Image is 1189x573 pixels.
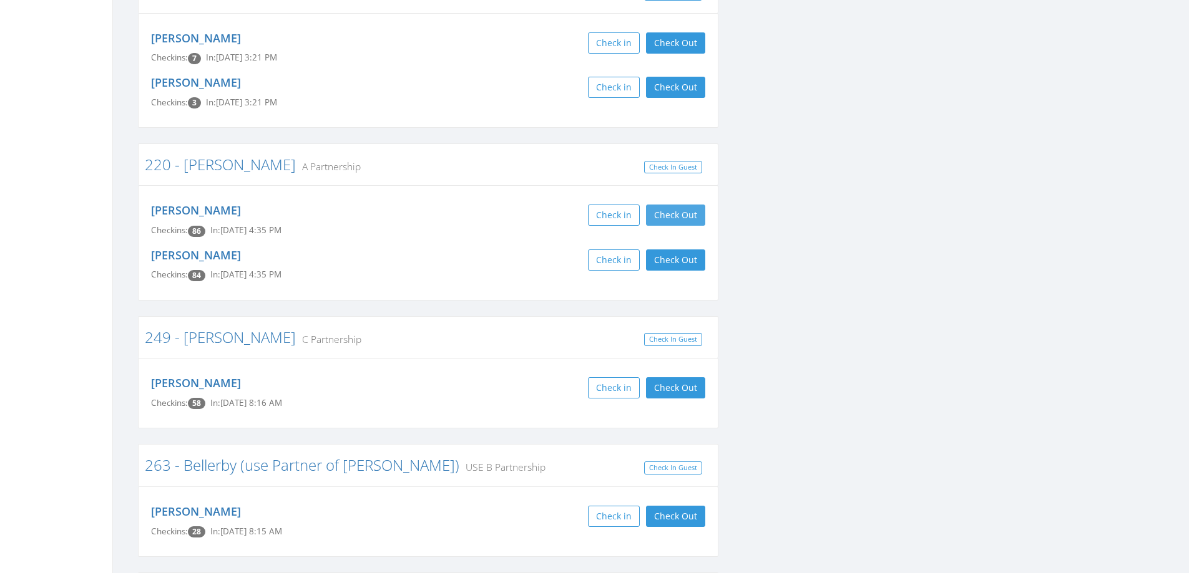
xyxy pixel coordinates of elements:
[188,226,205,237] span: Checkin count
[210,397,282,408] span: In: [DATE] 8:16 AM
[646,506,705,527] button: Check Out
[646,205,705,226] button: Check Out
[588,506,640,527] button: Check in
[588,32,640,54] button: Check in
[151,397,188,408] span: Checkins:
[646,32,705,54] button: Check Out
[151,375,241,390] a: [PERSON_NAME]
[646,249,705,271] button: Check Out
[151,203,241,218] a: [PERSON_NAME]
[151,504,241,519] a: [PERSON_NAME]
[151,31,241,46] a: [PERSON_NAME]
[151,269,188,280] span: Checkins:
[644,333,702,346] a: Check In Guest
[145,154,296,175] a: 220 - [PERSON_NAME]
[151,75,241,90] a: [PERSON_NAME]
[210,269,281,280] span: In: [DATE] 4:35 PM
[588,77,640,98] button: Check in
[296,160,361,173] small: A Partnership
[188,526,205,537] span: Checkin count
[188,97,201,108] span: Checkin count
[296,332,361,346] small: C Partnership
[644,461,702,474] a: Check In Guest
[588,205,640,226] button: Check in
[459,460,546,474] small: USE B Partnership
[188,53,201,64] span: Checkin count
[188,270,205,281] span: Checkin count
[151,526,188,537] span: Checkins:
[151,97,188,108] span: Checkins:
[151,224,188,236] span: Checkins:
[210,224,281,236] span: In: [DATE] 4:35 PM
[151,52,188,63] span: Checkins:
[588,249,640,271] button: Check in
[151,248,241,262] a: [PERSON_NAME]
[206,97,277,108] span: In: [DATE] 3:21 PM
[145,455,459,475] a: 263 - Bellerby (use Partner of [PERSON_NAME])
[210,526,282,537] span: In: [DATE] 8:15 AM
[588,377,640,398] button: Check in
[188,398,205,409] span: Checkin count
[206,52,277,63] span: In: [DATE] 3:21 PM
[145,327,296,347] a: 249 - [PERSON_NAME]
[646,77,705,98] button: Check Out
[646,377,705,398] button: Check Out
[644,161,702,174] a: Check In Guest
